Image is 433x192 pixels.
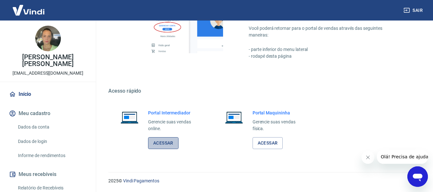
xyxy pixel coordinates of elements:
[8,0,49,20] img: Vindi
[249,25,402,38] p: Você poderá retornar para o portal de vendas através das seguintes maneiras:
[35,26,61,51] img: 15d61fe2-2cf3-463f-abb3-188f2b0ad94a.jpeg
[402,4,425,16] button: Sair
[123,178,159,183] a: Vindi Pagamentos
[148,137,179,149] a: Acessar
[8,87,88,101] a: Início
[4,4,54,10] span: Olá! Precisa de ajuda?
[108,178,418,184] p: 2025 ©
[253,119,306,132] p: Gerencie suas vendas física.
[377,150,428,164] iframe: Mensagem da empresa
[108,88,418,94] h5: Acesso rápido
[148,110,201,116] h6: Portal Intermediador
[362,151,374,164] iframe: Fechar mensagem
[116,110,143,125] img: Imagem de um notebook aberto
[148,119,201,132] p: Gerencie suas vendas online.
[249,46,402,53] p: - parte inferior do menu lateral
[15,135,88,148] a: Dados de login
[8,167,88,181] button: Meus recebíveis
[253,137,283,149] a: Acessar
[5,54,91,67] p: [PERSON_NAME] [PERSON_NAME]
[15,121,88,134] a: Dados da conta
[249,53,402,60] p: - rodapé desta página
[407,166,428,187] iframe: Botão para abrir a janela de mensagens
[8,106,88,121] button: Meu cadastro
[221,110,247,125] img: Imagem de um notebook aberto
[15,149,88,162] a: Informe de rendimentos
[12,70,83,77] p: [EMAIL_ADDRESS][DOMAIN_NAME]
[253,110,306,116] h6: Portal Maquininha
